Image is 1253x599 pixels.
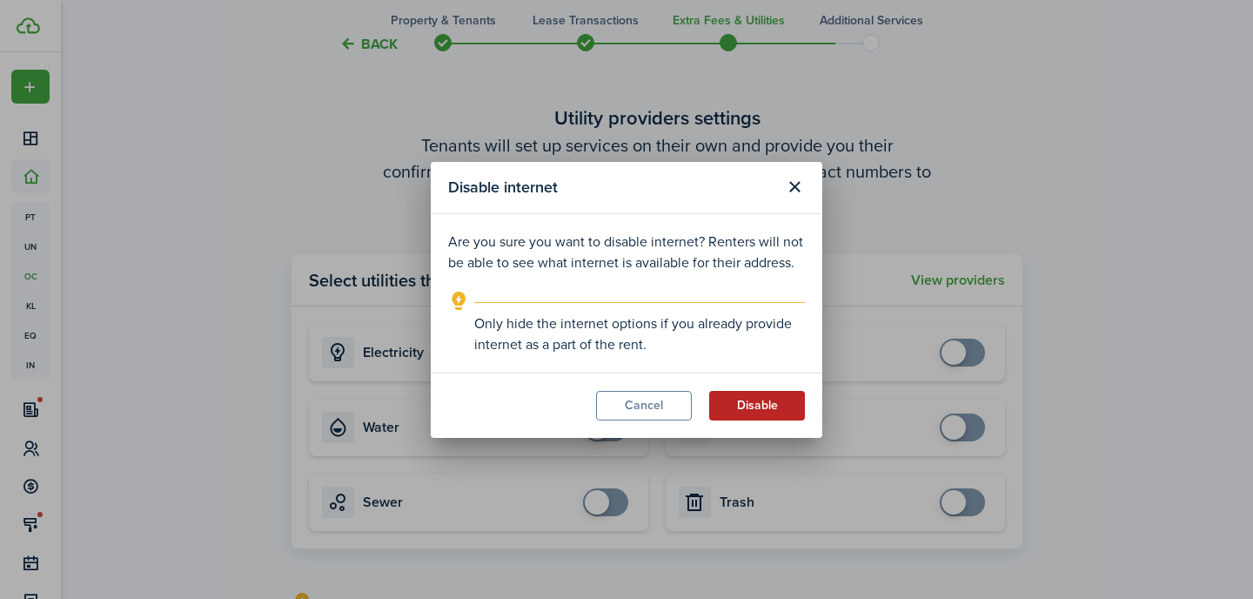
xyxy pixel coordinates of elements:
[448,232,805,273] p: Are you sure you want to disable internet? Renters will not be able to see what internet is avail...
[780,172,809,202] button: Close modal
[448,171,775,205] modal-title: Disable internet
[448,291,470,312] i: outline
[474,313,805,355] explanation-description: Only hide the internet options if you already provide internet as a part of the rent.
[596,391,692,421] button: Cancel
[709,391,805,421] button: Disable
